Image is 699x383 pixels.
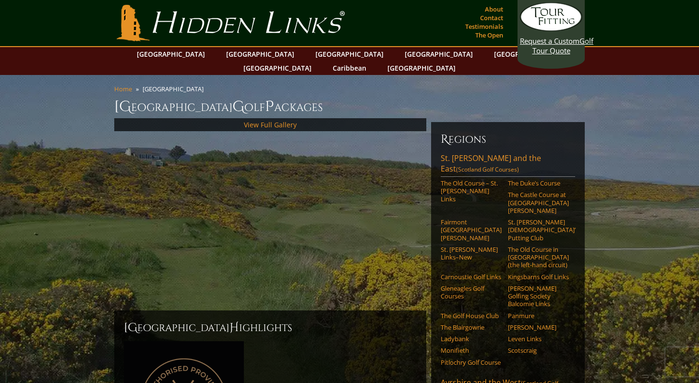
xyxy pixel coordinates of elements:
a: Ladybank [441,335,502,343]
a: [GEOGRAPHIC_DATA] [239,61,316,75]
h2: [GEOGRAPHIC_DATA] ighlights [124,320,417,335]
a: Carnoustie Golf Links [441,273,502,281]
a: St. [PERSON_NAME] Links–New [441,246,502,261]
span: G [232,97,244,116]
a: Caribbean [328,61,371,75]
a: Leven Links [508,335,569,343]
a: Home [114,85,132,93]
a: About [482,2,506,16]
a: Gleneagles Golf Courses [441,284,502,300]
a: St. [PERSON_NAME] and the East(Scotland Golf Courses) [441,153,575,177]
a: Request a CustomGolf Tour Quote [520,2,582,55]
a: [GEOGRAPHIC_DATA] [489,47,567,61]
a: Monifieth [441,346,502,354]
a: The Castle Course at [GEOGRAPHIC_DATA][PERSON_NAME] [508,191,569,214]
a: Testimonials [463,20,506,33]
a: Pitlochry Golf Course [441,358,502,366]
a: Kingsbarns Golf Links [508,273,569,281]
a: The Blairgowrie [441,323,502,331]
a: The Open [473,28,506,42]
span: P [265,97,274,116]
h6: Regions [441,132,575,147]
a: View Full Gallery [244,120,297,129]
a: [PERSON_NAME] [508,323,569,331]
a: The Old Course in [GEOGRAPHIC_DATA] (the left-hand circuit) [508,246,569,269]
a: Panmure [508,312,569,320]
a: Scotscraig [508,346,569,354]
a: Contact [478,11,506,25]
a: The Duke’s Course [508,179,569,187]
a: [GEOGRAPHIC_DATA] [132,47,210,61]
span: Request a Custom [520,36,579,46]
li: [GEOGRAPHIC_DATA] [143,85,207,93]
h1: [GEOGRAPHIC_DATA] olf ackages [114,97,585,116]
span: H [229,320,239,335]
a: [PERSON_NAME] Golfing Society Balcomie Links [508,284,569,308]
a: [GEOGRAPHIC_DATA] [400,47,478,61]
a: [GEOGRAPHIC_DATA] [383,61,460,75]
span: (Scotland Golf Courses) [456,165,519,173]
a: [GEOGRAPHIC_DATA] [221,47,299,61]
a: Fairmont [GEOGRAPHIC_DATA][PERSON_NAME] [441,218,502,242]
a: The Golf House Club [441,312,502,320]
a: St. [PERSON_NAME] [DEMOGRAPHIC_DATA]’ Putting Club [508,218,569,242]
a: [GEOGRAPHIC_DATA] [311,47,388,61]
a: The Old Course – St. [PERSON_NAME] Links [441,179,502,203]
